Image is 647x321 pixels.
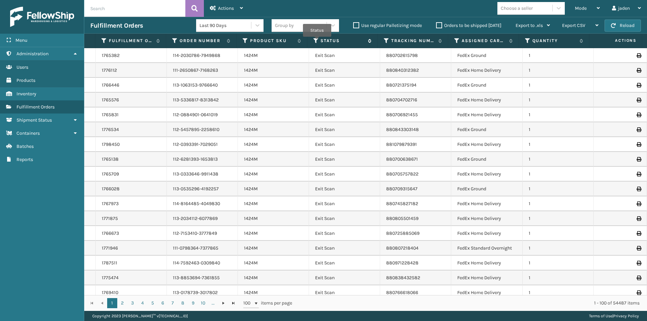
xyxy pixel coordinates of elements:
[17,77,35,83] span: Products
[167,137,238,152] td: 112-0393391-7029051
[451,107,522,122] td: FedEx Home Delivery
[309,196,380,211] td: Exit Scan
[523,93,594,107] td: 1
[386,156,418,162] a: 880700638671
[168,298,178,308] a: 7
[102,156,119,163] a: 1765138
[386,230,420,236] a: 880725885069
[523,211,594,226] td: 1
[148,298,158,308] a: 5
[589,314,612,318] a: Terms of Use
[102,171,119,178] a: 1765709
[532,38,576,44] label: Quantity
[637,216,641,221] i: Print Label
[309,241,380,256] td: Exit Scan
[102,275,119,281] a: 1775474
[523,48,594,63] td: 1
[523,182,594,196] td: 1
[386,186,418,192] a: 880709315647
[637,261,641,265] i: Print Label
[523,107,594,122] td: 1
[386,67,419,73] a: 880840312382
[309,78,380,93] td: Exit Scan
[117,298,127,308] a: 2
[198,298,208,308] a: 10
[451,167,522,182] td: FedEx Home Delivery
[167,93,238,107] td: 113-5336817-8313842
[391,38,435,44] label: Tracking Number
[309,137,380,152] td: Exit Scan
[244,127,258,132] a: 1424M
[523,256,594,270] td: 1
[309,93,380,107] td: Exit Scan
[218,298,228,308] a: Go to the next page
[167,196,238,211] td: 114-8164485-4049830
[386,201,418,206] a: 880745827182
[243,300,253,307] span: 100
[158,298,168,308] a: 6
[451,93,522,107] td: FedEx Home Delivery
[386,112,418,118] a: 880706921455
[637,53,641,58] i: Print Label
[353,23,422,28] label: Use regular Palletizing mode
[137,298,148,308] a: 4
[102,111,119,118] a: 1765831
[167,107,238,122] td: 112-0884901-0641019
[244,53,258,58] a: 1424M
[244,156,258,162] a: 1424M
[451,78,522,93] td: FedEx Ground
[17,130,40,136] span: Containers
[167,270,238,285] td: 113-8853694-7361855
[562,23,585,28] span: Export CSV
[180,38,223,44] label: Order Number
[17,143,34,149] span: Batches
[244,275,258,281] a: 1424M
[523,152,594,167] td: 1
[244,216,258,221] a: 1424M
[523,285,594,300] td: 1
[637,276,641,280] i: Print Label
[386,127,419,132] a: 880843303148
[451,137,522,152] td: FedEx Home Delivery
[167,167,238,182] td: 113-0333646-9911438
[637,98,641,102] i: Print Label
[451,226,522,241] td: FedEx Home Delivery
[167,152,238,167] td: 112-6281393-1653813
[244,82,258,88] a: 1424M
[516,23,543,28] span: Export to .xls
[637,290,641,295] i: Print Label
[250,38,294,44] label: Product SKU
[309,122,380,137] td: Exit Scan
[591,35,641,46] span: Actions
[386,260,419,266] a: 880971228428
[167,122,238,137] td: 112-5457895-2258610
[167,256,238,270] td: 114-7592463-0309840
[218,5,234,11] span: Actions
[386,141,417,147] a: 881079879391
[244,141,258,147] a: 1424M
[637,157,641,162] i: Print Label
[102,141,120,148] a: 1798450
[589,311,639,321] div: |
[309,226,380,241] td: Exit Scan
[523,78,594,93] td: 1
[243,298,292,308] span: items per page
[244,171,258,177] a: 1424M
[90,22,143,30] h3: Fulfillment Orders
[275,22,294,29] div: Group by
[386,82,417,88] a: 880721375194
[436,23,501,28] label: Orders to be shipped [DATE]
[16,37,27,43] span: Menu
[107,298,117,308] a: 1
[309,167,380,182] td: Exit Scan
[167,63,238,78] td: 111-2650867-7168263
[167,241,238,256] td: 111-0798364-7377865
[451,48,522,63] td: FedEx Ground
[501,5,533,12] div: Choose a seller
[309,270,380,285] td: Exit Scan
[386,275,420,281] a: 880838432582
[244,245,258,251] a: 1424M
[386,53,418,58] a: 880702615798
[637,172,641,176] i: Print Label
[451,152,522,167] td: FedEx Ground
